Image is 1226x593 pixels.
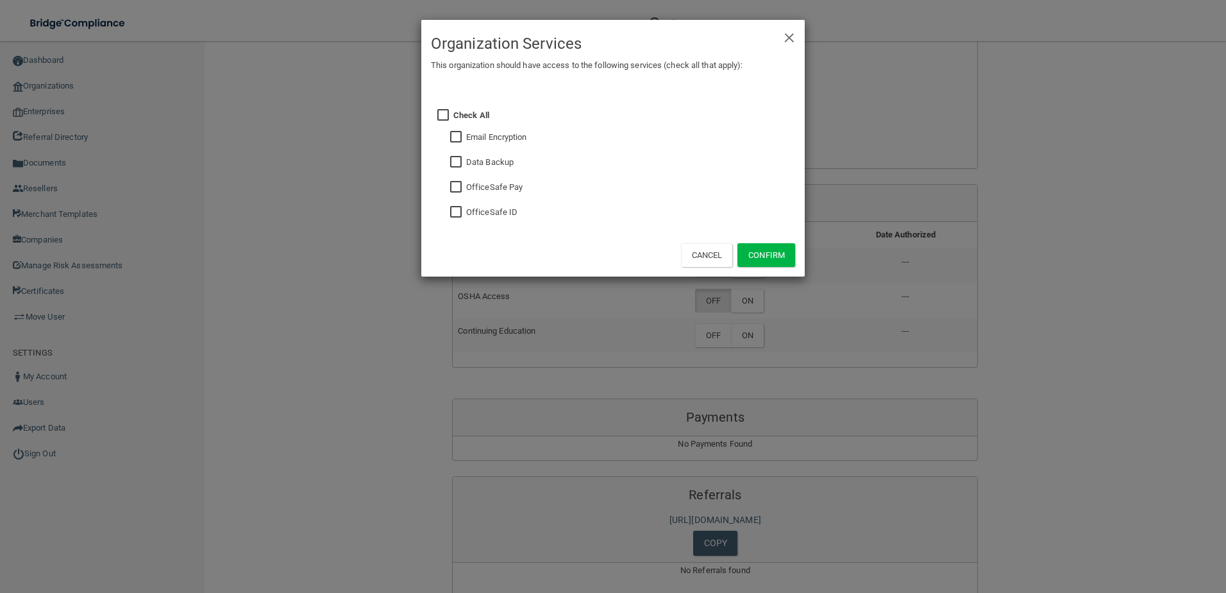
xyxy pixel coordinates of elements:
button: Cancel [681,243,733,267]
label: OfficeSafe ID [466,205,517,220]
label: Data Backup [466,155,514,170]
strong: Check All [453,110,489,120]
button: Confirm [737,243,795,267]
label: Email Encryption [466,130,527,145]
span: × [784,23,795,49]
label: OfficeSafe Pay [466,180,523,195]
h4: Organization Services [431,30,795,58]
p: This organization should have access to the following services (check all that apply): [431,58,795,73]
